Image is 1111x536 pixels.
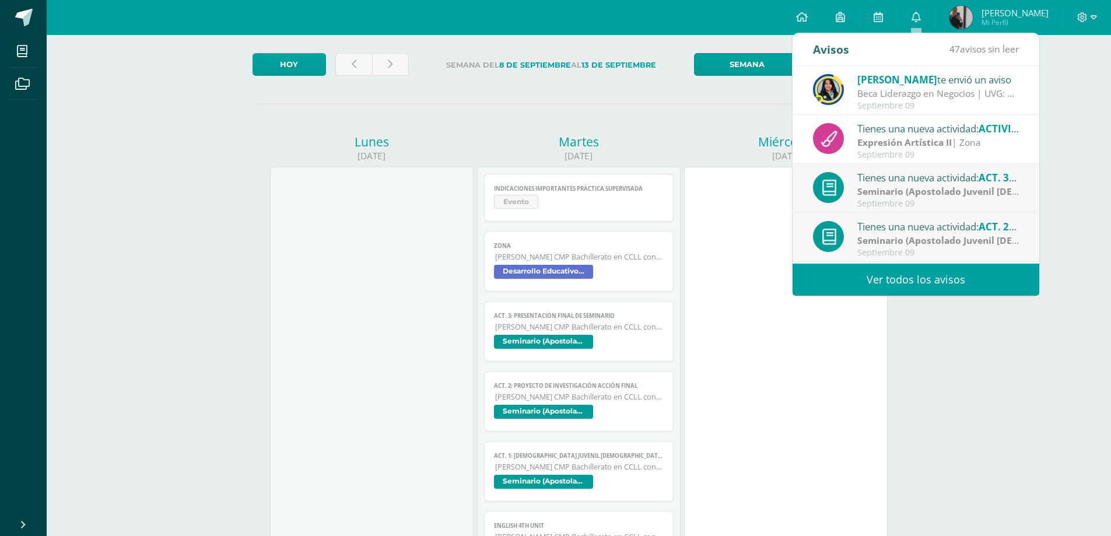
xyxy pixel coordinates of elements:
[495,252,664,262] span: [PERSON_NAME] CMP Bachillerato en CCLL con Orientación en Computación
[494,185,664,192] span: INDICACIONES IMPORTANTES PRÁCTICA SUPERVISADA
[684,150,888,162] div: [DATE]
[484,301,674,362] a: ACT. 3: PRESENTACIÓN FINAL DE SEMINARIO[PERSON_NAME] CMP Bachillerato en CCLL con Orientación en ...
[857,199,1019,209] div: Septiembre 09
[857,73,937,86] span: [PERSON_NAME]
[857,170,1019,185] div: Tienes una nueva actividad:
[982,17,1049,27] span: Mi Perfil
[418,53,685,77] label: Semana del al
[813,33,849,65] div: Avisos
[813,74,844,105] img: 9385da7c0ece523bc67fca2554c96817.png
[494,312,664,320] span: ACT. 3: PRESENTACIÓN FINAL DE SEMINARIO
[477,134,681,150] div: Martes
[857,101,1019,111] div: Septiembre 09
[581,61,656,69] strong: 13 de Septiembre
[484,174,674,222] a: INDICACIONES IMPORTANTES PRÁCTICA SUPERVISADAEvento
[494,335,593,349] span: Seminario (Apostolado Juvenil [DEMOGRAPHIC_DATA] -AJS)
[494,382,664,390] span: ACT. 2: PROYECTO DE INVESTIGACIÓN ACCIÓN FINAL
[857,136,1019,149] div: | Zona
[793,264,1039,296] a: Ver todos los avisos
[494,242,664,250] span: Zona
[253,53,326,76] a: Hoy
[495,462,664,472] span: [PERSON_NAME] CMP Bachillerato en CCLL con Orientación en Computación
[857,234,1019,247] div: | Zona
[495,322,664,332] span: [PERSON_NAME] CMP Bachillerato en CCLL con Orientación en Computación
[270,150,474,162] div: [DATE]
[494,452,664,460] span: ACT. 1: [DEMOGRAPHIC_DATA] JUVENIL [DEMOGRAPHIC_DATA]
[270,134,474,150] div: Lunes
[484,231,674,292] a: Zona[PERSON_NAME] CMP Bachillerato en CCLL con Orientación en ComputaciónDesarrollo Educativo y P...
[982,7,1049,19] span: [PERSON_NAME]
[494,475,593,489] span: Seminario (Apostolado Juvenil [DEMOGRAPHIC_DATA] -AJS)
[949,43,960,55] span: 47
[857,72,1019,87] div: te envió un aviso
[484,371,674,432] a: ACT. 2: PROYECTO DE INVESTIGACIÓN ACCIÓN FINAL[PERSON_NAME] CMP Bachillerato en CCLL con Orientac...
[484,441,674,502] a: ACT. 1: [DEMOGRAPHIC_DATA] JUVENIL [DEMOGRAPHIC_DATA][PERSON_NAME] CMP Bachillerato en CCLL con O...
[499,61,571,69] strong: 8 de Septiembre
[494,195,538,209] span: Evento
[857,136,952,149] strong: Expresión Artística II
[857,219,1019,234] div: Tienes una nueva actividad:
[494,405,593,419] span: Seminario (Apostolado Juvenil [DEMOGRAPHIC_DATA] -AJS)
[494,522,664,530] span: English 4th Unit
[857,87,1019,100] div: Beca Liderazgo en Negocios | UVG: Gusto en saludarlos chicos, que estén brillando en su práctica....
[494,265,593,279] span: Desarrollo Educativo y Proyecto de Vida
[694,53,800,76] a: Semana
[949,6,973,29] img: 13c39eb200a8c2912842fe2b43cc3cb6.png
[495,392,664,402] span: [PERSON_NAME] CMP Bachillerato en CCLL con Orientación en Computación
[949,43,1019,55] span: avisos sin leer
[979,122,1032,135] span: ACTIVIDAD
[857,150,1019,160] div: Septiembre 09
[684,134,888,150] div: Miércoles
[477,150,681,162] div: [DATE]
[857,248,1019,258] div: Septiembre 09
[857,185,1019,198] div: | Zona
[857,121,1019,136] div: Tienes una nueva actividad:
